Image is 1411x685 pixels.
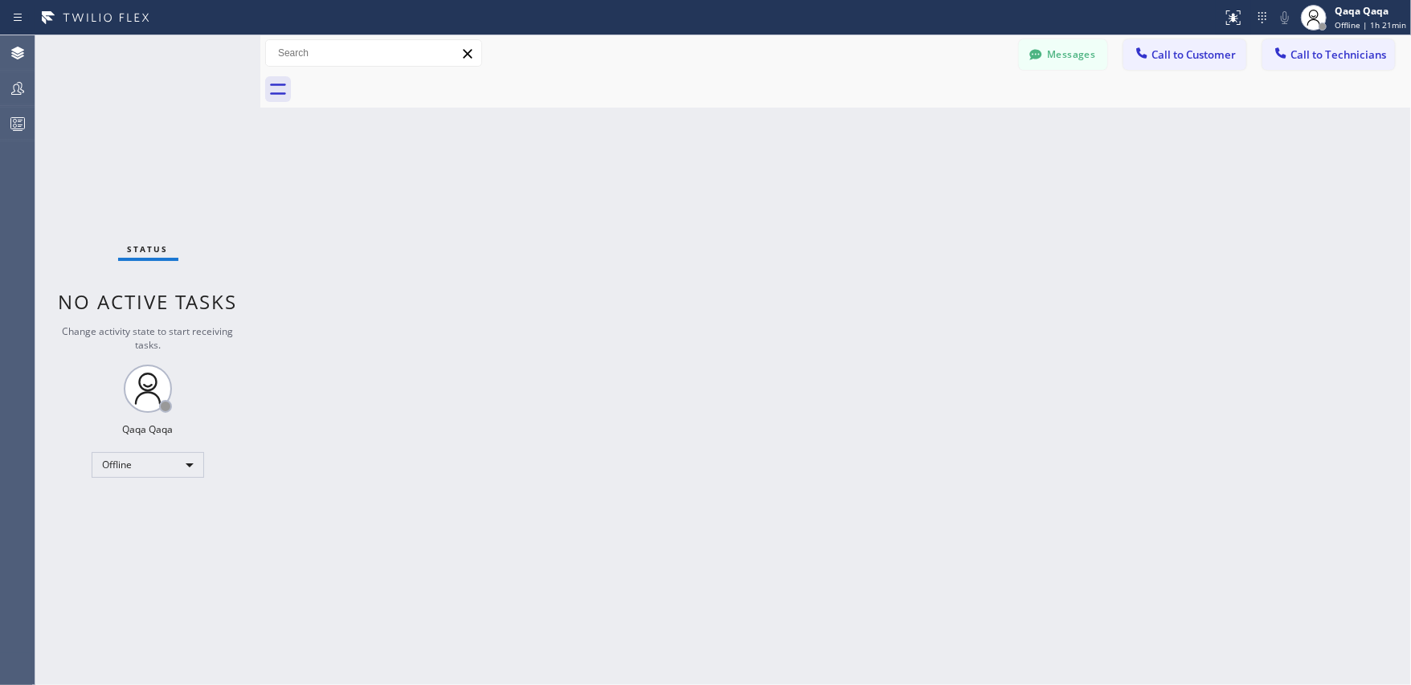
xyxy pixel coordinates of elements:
[1151,47,1236,62] span: Call to Customer
[1019,39,1107,70] button: Messages
[1123,39,1246,70] button: Call to Customer
[59,288,238,315] span: No active tasks
[1290,47,1386,62] span: Call to Technicians
[1335,19,1406,31] span: Offline | 1h 21min
[1274,6,1296,29] button: Mute
[63,324,234,352] span: Change activity state to start receiving tasks.
[1335,4,1406,18] div: Qaqa Qaqa
[123,422,174,436] div: Qaqa Qaqa
[128,243,169,255] span: Status
[92,452,204,478] div: Offline
[266,40,481,66] input: Search
[1262,39,1395,70] button: Call to Technicians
